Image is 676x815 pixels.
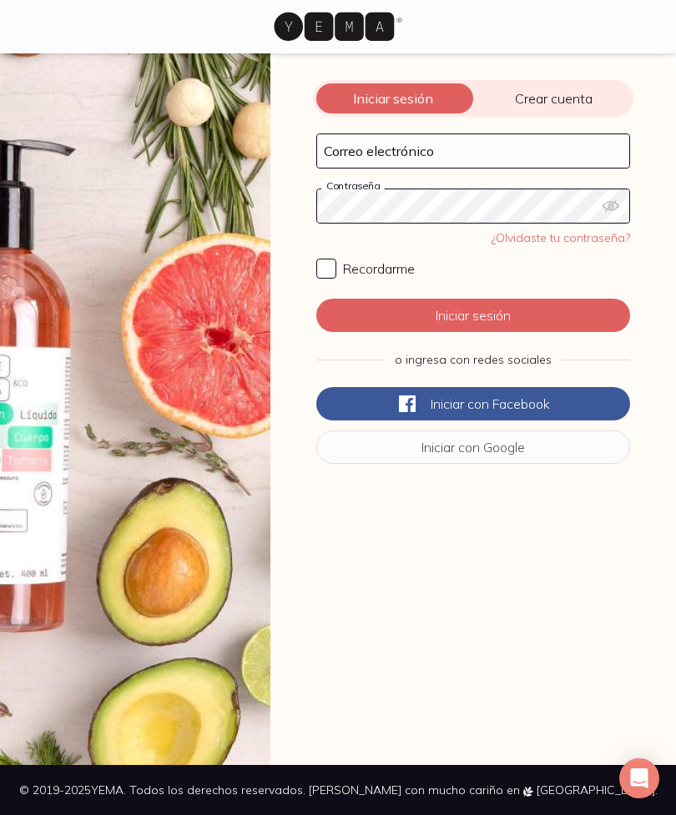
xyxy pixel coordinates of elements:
[321,179,385,192] label: Contraseña
[309,782,658,797] span: [PERSON_NAME] con mucho cariño en [GEOGRAPHIC_DATA].
[421,439,480,455] span: Iniciar con
[316,299,630,332] button: Iniciar sesión
[316,259,336,279] input: Recordarme
[619,758,659,798] div: Open Intercom Messenger
[492,230,630,245] a: ¿Olvidaste tu contraseña?
[395,352,552,367] span: o ingresa con redes sociales
[316,387,630,420] button: Iniciar conFacebook
[431,395,489,412] span: Iniciar con
[313,90,473,107] span: Iniciar sesión
[473,90,633,107] span: Crear cuenta
[316,430,630,464] button: Iniciar conGoogle
[343,260,415,277] span: Recordarme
